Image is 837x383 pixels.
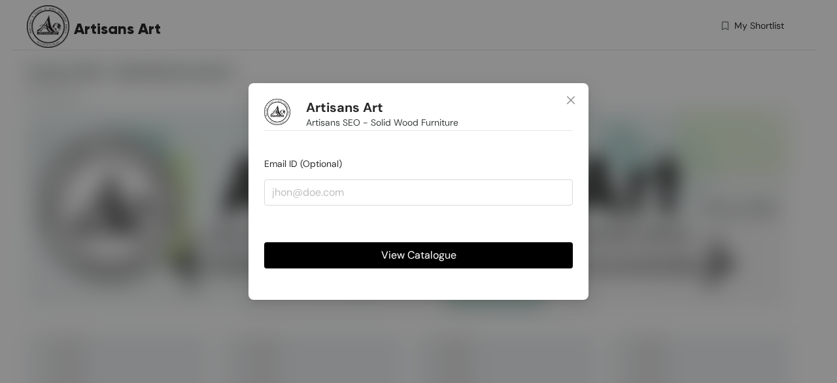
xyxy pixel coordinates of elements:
[306,100,383,116] h1: Artisans Art
[264,158,342,170] span: Email ID (Optional)
[306,115,458,130] span: Artisans SEO - Solid Wood Furniture
[264,179,573,206] input: jhon@doe.com
[566,95,576,105] span: close
[264,242,573,268] button: View Catalogue
[381,247,456,263] span: View Catalogue
[553,83,589,119] button: Close
[264,99,290,125] img: Buyer Portal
